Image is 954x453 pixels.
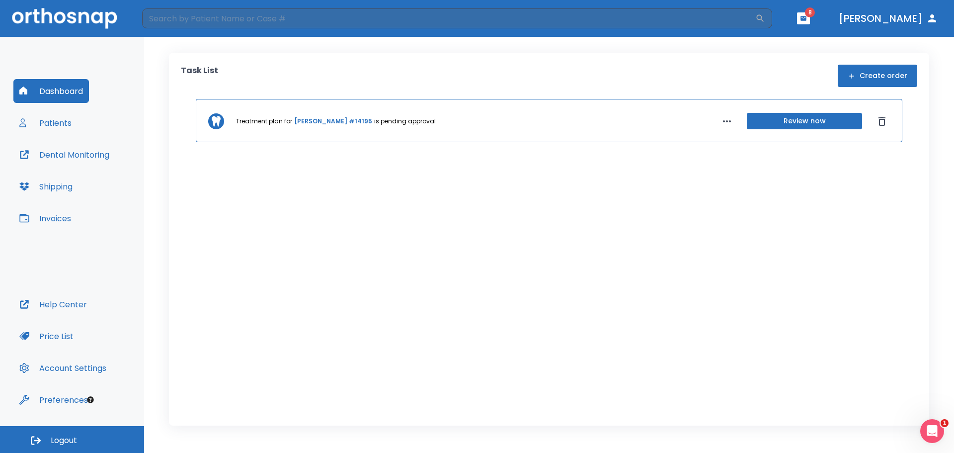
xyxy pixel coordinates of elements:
[805,7,815,17] span: 8
[920,419,944,443] iframe: Intercom live chat
[86,395,95,404] div: Tooltip anchor
[941,419,949,427] span: 1
[13,143,115,167] button: Dental Monitoring
[236,117,292,126] p: Treatment plan for
[13,388,94,412] button: Preferences
[13,324,79,348] button: Price List
[838,65,917,87] button: Create order
[13,356,112,380] button: Account Settings
[374,117,436,126] p: is pending approval
[13,206,77,230] button: Invoices
[181,65,218,87] p: Task List
[51,435,77,446] span: Logout
[142,8,755,28] input: Search by Patient Name or Case #
[13,111,78,135] button: Patients
[874,113,890,129] button: Dismiss
[747,113,862,129] button: Review now
[13,175,79,198] button: Shipping
[12,8,117,28] img: Orthosnap
[13,292,93,316] button: Help Center
[294,117,372,126] a: [PERSON_NAME] #14195
[835,9,942,27] button: [PERSON_NAME]
[13,79,89,103] button: Dashboard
